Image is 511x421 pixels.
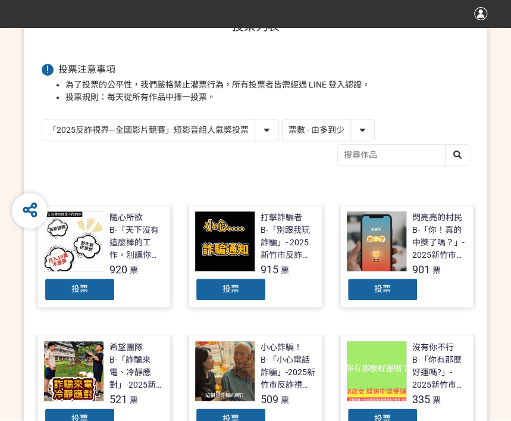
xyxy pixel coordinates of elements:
span: 509 [261,393,278,406]
span: 投票 [222,284,239,294]
div: B-「你！真的中獎了嗎？」- 2025新竹市反詐視界影片徵件 [412,224,468,261]
span: 票 [130,395,138,405]
div: B-「詐騙來電、冷靜應對」-2025新竹市反詐視界影片徵件 [109,354,165,391]
span: 投票 [374,284,391,294]
div: B-「別跟我玩詐騙」- 2025新竹市反詐視界影片徵件 [261,224,316,261]
div: 閃亮亮的村民 [412,211,462,224]
a: 打擊詐騙者B-「別跟我玩詐騙」- 2025新竹市反詐視界影片徵件915票投票 [189,205,322,308]
span: 投票 [71,284,88,294]
span: 915 [261,263,278,276]
span: 票 [130,266,138,275]
span: 票 [281,266,289,275]
span: 335 [412,393,430,406]
div: 希望團隊 [109,341,143,354]
span: 票 [432,266,441,275]
div: B-「你有那麼好運嗎?」- 2025新竹市反詐視界影片徵件 [412,354,468,391]
span: 投票注意事項 [58,64,115,75]
li: 為了投票的公平性，我們嚴格禁止灌票行為，所有投票者皆需經過 LINE 登入認證。 [65,79,469,91]
span: 901 [412,263,430,276]
span: 920 [109,263,127,276]
a: 隨心所欲B-「天下沒有這麼棒的工作，別讓你的求職夢變成惡夢！」- 2025新竹市反詐視界影片徵件920票投票 [37,205,171,308]
a: 閃亮亮的村民B-「你！真的中獎了嗎？」- 2025新竹市反詐視界影片徵件901票投票 [340,205,474,308]
div: 打擊詐騙者 [261,211,302,224]
span: 票 [281,395,289,405]
input: 搜尋作品 [338,145,469,166]
div: 隨心所欲 [109,211,143,224]
span: 票 [432,395,441,405]
div: 小心詐騙！ [261,341,302,354]
div: B-「天下沒有這麼棒的工作，別讓你的求職夢變成惡夢！」- 2025新竹市反詐視界影片徵件 [109,224,165,261]
span: 521 [109,393,127,406]
div: B-「小心電話詐騙」-2025新竹市反詐視界影片徵件 [261,354,316,391]
li: 投票規則：每天從所有作品中擇一投票。 [65,91,469,104]
div: 沒有你不行 [412,341,454,354]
